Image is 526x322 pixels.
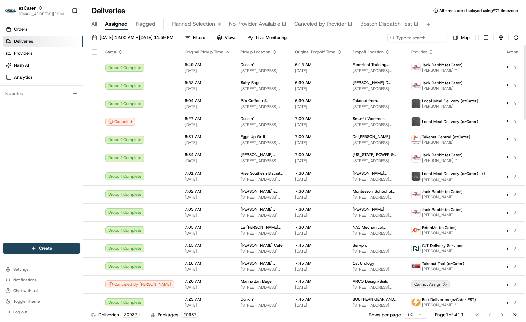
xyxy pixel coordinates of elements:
[295,249,342,254] span: [DATE]
[14,74,32,80] span: Analytics
[353,297,401,302] span: SOUTHERN GEAR AND MACHINE INC
[450,33,473,42] button: Map
[295,152,342,157] span: 7:00 AM
[5,9,16,13] img: ezCater
[505,49,519,55] div: Action
[3,275,80,285] button: Notifications
[295,303,342,308] span: [DATE]
[422,261,464,266] span: Takeout Taxi (ezCater)
[14,50,32,56] span: Providers
[241,243,283,248] span: [PERSON_NAME] Cafe
[387,33,447,42] input: Type to search
[185,116,230,121] span: 6:27 AM
[422,225,457,230] span: FetchMe (ezCater)
[422,140,470,145] span: [PERSON_NAME]
[185,158,230,164] span: [DATE]
[422,302,476,308] span: [PERSON_NAME] *
[185,213,230,218] span: [DATE]
[105,280,174,288] button: Canceled By [PERSON_NAME]
[105,118,135,126] div: Canceled
[241,134,265,139] span: Eggs Up Grill
[181,312,199,318] div: 20937
[295,279,342,284] span: 7:45 AM
[422,86,463,91] span: [PERSON_NAME]
[422,104,478,109] span: [PERSON_NAME]
[353,207,384,212] span: [PERSON_NAME]
[422,230,457,236] span: [PERSON_NAME]
[185,249,230,254] span: [DATE]
[353,261,374,266] span: 1st Urology
[185,171,230,176] span: 7:01 AM
[13,299,40,304] span: Toggle Theme
[241,261,284,266] span: [PERSON_NAME] Restaurant
[241,49,270,55] span: Pickup Location
[411,280,450,288] div: Cannot Assign
[241,171,284,176] span: Rise Southern Biscuits & Righteous Chicken
[14,38,33,44] span: Deliveries
[412,63,420,72] img: jack_rabbit_logo.png
[422,158,463,163] span: [PERSON_NAME] ^
[241,62,254,67] span: Dunkin'
[241,297,254,302] span: Dunkin'
[353,195,401,200] span: [STREET_ADDRESS][PERSON_NAME]
[214,33,239,42] button: Views
[3,307,80,317] button: Log out
[185,104,230,109] span: [DATE]
[353,152,401,157] span: [US_STATE] POWER & LIGHT
[295,68,342,73] span: [DATE]
[412,172,420,181] img: lmd_logo.png
[14,26,27,32] span: Orders
[185,243,230,248] span: 7:15 AM
[295,104,342,109] span: [DATE]
[185,80,230,85] span: 5:52 AM
[13,309,27,315] span: Log out
[435,311,463,318] div: Page 1 of 419
[3,60,83,71] a: Nash AI
[295,207,342,212] span: 7:30 AM
[3,297,80,306] button: Toggle Theme
[353,86,401,91] span: [STREET_ADDRESS]
[412,208,420,217] img: jack_rabbit_logo.png
[241,213,284,218] span: [STREET_ADDRESS]
[353,279,388,284] span: ARCO Design/Build
[185,122,230,127] span: [DATE]
[241,207,284,212] span: [PERSON_NAME] Restaurant
[353,134,390,139] span: Dr [PERSON_NAME]
[480,170,487,177] button: +1
[241,80,262,85] span: Salty Bagel
[185,86,230,91] span: [DATE]
[295,231,342,236] span: [DATE]
[185,189,230,194] span: 7:02 AM
[295,177,342,182] span: [DATE]
[241,279,273,284] span: Manhattan Bagel
[185,207,230,212] span: 7:03 AM
[353,122,401,127] span: [STREET_ADDRESS][PERSON_NAME]
[295,49,335,55] span: Original Dropoff Time
[185,285,230,290] span: [DATE]
[245,33,290,42] button: Live Monitoring
[353,285,401,290] span: [STREET_ADDRESS][PERSON_NAME]
[412,99,420,108] img: lmd_logo.png
[422,212,463,218] span: [PERSON_NAME]
[185,68,230,73] span: [DATE]
[295,86,342,91] span: [DATE]
[19,11,66,17] button: [EMAIL_ADDRESS][DOMAIN_NAME]
[3,88,80,99] div: Favorites
[412,190,420,199] img: jack_rabbit_logo.png
[13,267,28,272] span: Settings
[91,311,140,318] div: Deliveries
[39,245,52,251] span: Create
[151,311,199,318] div: Packages
[185,261,230,266] span: 7:16 AM
[422,297,476,302] span: Bolt Deliveries (ezCater EST)
[353,104,401,109] span: [STREET_ADDRESS]
[185,98,230,103] span: 6:04 AM
[229,20,280,28] span: No Provider Available
[295,189,342,194] span: 7:30 AM
[14,62,29,68] span: Nash AI
[185,303,230,308] span: [DATE]
[241,285,284,290] span: [STREET_ADDRESS]
[105,49,117,55] span: Status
